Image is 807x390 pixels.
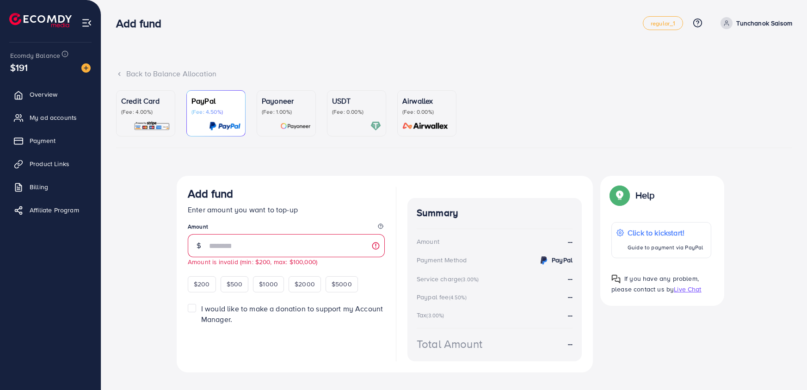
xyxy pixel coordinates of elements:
[628,242,703,253] p: Guide to payment via PayPal
[538,255,549,266] img: credit
[417,255,467,265] div: Payment Method
[7,131,94,150] a: Payment
[628,227,703,238] p: Click to kickstart!
[30,136,55,145] span: Payment
[30,205,79,215] span: Affiliate Program
[227,279,243,289] span: $500
[417,336,482,352] div: Total Amount
[402,95,451,106] p: Airwallex
[191,95,240,106] p: PayPal
[10,51,60,60] span: Ecomdy Balance
[295,279,315,289] span: $2000
[400,121,451,131] img: card
[402,108,451,116] p: (Fee: 0.00%)
[116,68,792,79] div: Back to Balance Allocation
[188,187,233,200] h3: Add fund
[116,17,169,30] h3: Add fund
[568,273,573,284] strong: --
[417,207,573,219] h4: Summary
[417,310,447,320] div: Tax
[9,13,72,27] img: logo
[332,279,352,289] span: $5000
[81,18,92,28] img: menu
[7,178,94,196] a: Billing
[188,223,385,234] legend: Amount
[332,95,381,106] p: USDT
[611,187,628,204] img: Popup guide
[191,108,240,116] p: (Fee: 4.50%)
[30,113,77,122] span: My ad accounts
[611,274,699,294] span: If you have any problem, please contact us by
[332,108,381,116] p: (Fee: 0.00%)
[768,348,800,383] iframe: Chat
[552,255,573,265] strong: PayPal
[280,121,311,131] img: card
[736,18,792,29] p: Tunchanok Saisom
[417,274,481,284] div: Service charge
[568,236,573,247] strong: --
[10,61,28,74] span: $191
[134,121,170,131] img: card
[426,312,444,319] small: (3.00%)
[7,155,94,173] a: Product Links
[674,285,701,294] span: Live Chat
[643,16,683,30] a: regular_1
[194,279,210,289] span: $200
[201,303,383,324] span: I would like to make a donation to support my Account Manager.
[717,17,792,29] a: Tunchanok Saisom
[188,204,385,215] p: Enter amount you want to top-up
[121,108,170,116] p: (Fee: 4.00%)
[635,190,655,201] p: Help
[262,108,311,116] p: (Fee: 1.00%)
[121,95,170,106] p: Credit Card
[568,291,573,302] strong: --
[417,237,439,246] div: Amount
[651,20,675,26] span: regular_1
[30,182,48,192] span: Billing
[81,63,91,73] img: image
[30,159,69,168] span: Product Links
[7,108,94,127] a: My ad accounts
[461,276,479,283] small: (3.00%)
[449,294,467,301] small: (4.50%)
[188,257,317,266] small: Amount is invalid (min: $200, max: $100,000)
[611,274,621,284] img: Popup guide
[7,201,94,219] a: Affiliate Program
[30,90,57,99] span: Overview
[7,85,94,104] a: Overview
[259,279,278,289] span: $1000
[209,121,240,131] img: card
[568,310,573,320] strong: --
[370,121,381,131] img: card
[262,95,311,106] p: Payoneer
[417,292,469,302] div: Paypal fee
[568,339,573,349] strong: --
